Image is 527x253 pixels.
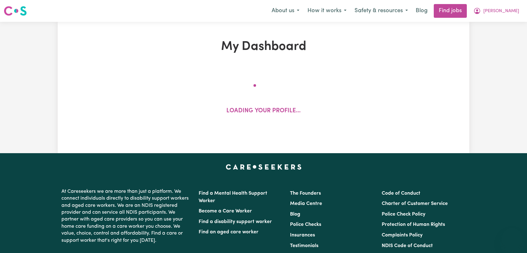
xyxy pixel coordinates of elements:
[199,209,252,214] a: Become a Care Worker
[290,191,321,196] a: The Founders
[268,4,303,17] button: About us
[502,228,522,248] iframe: Button to launch messaging window
[290,212,300,217] a: Blog
[199,191,267,203] a: Find a Mental Health Support Worker
[434,4,467,18] a: Find jobs
[199,230,259,235] a: Find an aged care worker
[483,8,519,15] span: [PERSON_NAME]
[303,4,351,17] button: How it works
[382,212,425,217] a: Police Check Policy
[382,243,433,248] a: NDIS Code of Conduct
[382,222,445,227] a: Protection of Human Rights
[4,4,27,18] a: Careseekers logo
[469,4,523,17] button: My Account
[226,164,302,169] a: Careseekers home page
[4,5,27,17] img: Careseekers logo
[61,186,191,246] p: At Careseekers we are more than just a platform. We connect individuals directly to disability su...
[290,222,321,227] a: Police Checks
[382,201,448,206] a: Charter of Customer Service
[290,233,315,238] a: Insurances
[130,39,397,54] h1: My Dashboard
[412,4,431,18] a: Blog
[382,191,420,196] a: Code of Conduct
[290,243,318,248] a: Testimonials
[382,233,423,238] a: Complaints Policy
[199,219,272,224] a: Find a disability support worker
[351,4,412,17] button: Safety & resources
[290,201,322,206] a: Media Centre
[226,107,301,116] p: Loading your profile...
